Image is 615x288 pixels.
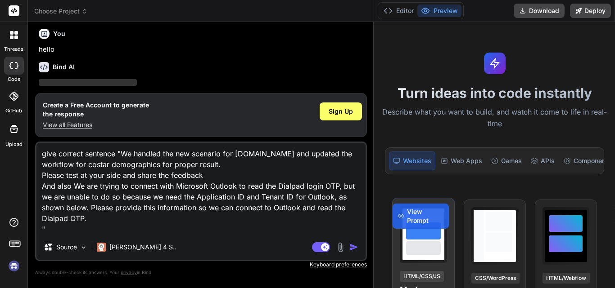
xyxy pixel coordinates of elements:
[335,242,346,253] img: attachment
[543,273,590,284] div: HTML/Webflow
[53,62,75,71] h6: Bind AI
[5,141,23,148] label: Upload
[570,4,611,18] button: Deploy
[380,4,417,17] button: Editor
[380,85,610,101] h1: Turn ideas into code instantly
[43,101,149,119] h1: Create a Free Account to generate the response
[34,7,88,16] span: Choose Project
[121,270,137,275] span: privacy
[488,151,525,170] div: Games
[471,273,520,284] div: CSS/WordPress
[97,243,106,252] img: Claude 4 Sonnet
[35,261,367,268] p: Keyboard preferences
[417,4,461,17] button: Preview
[4,45,23,53] label: threads
[53,29,65,38] h6: You
[56,243,77,252] p: Source
[329,107,353,116] span: Sign Up
[560,151,615,170] div: Components
[39,44,365,55] p: hello
[36,143,366,235] textarea: give correct sentence "We handled the new scenario for [DOMAIN_NAME] and updated the workflow for...
[5,107,22,115] label: GitHub
[8,75,20,83] label: code
[6,258,22,274] img: signin
[35,268,367,277] p: Always double-check its answers. Your in Bind
[407,207,443,225] span: View Prompt
[400,271,444,282] div: HTML/CSS/JS
[349,243,358,252] img: icon
[380,106,610,129] p: Describe what you want to build, and watch it come to life in real-time
[80,244,87,251] img: Pick Models
[527,151,558,170] div: APIs
[514,4,565,18] button: Download
[389,151,435,170] div: Websites
[437,151,486,170] div: Web Apps
[109,243,176,252] p: [PERSON_NAME] 4 S..
[43,120,149,129] p: View all Features
[39,79,137,86] span: ‌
